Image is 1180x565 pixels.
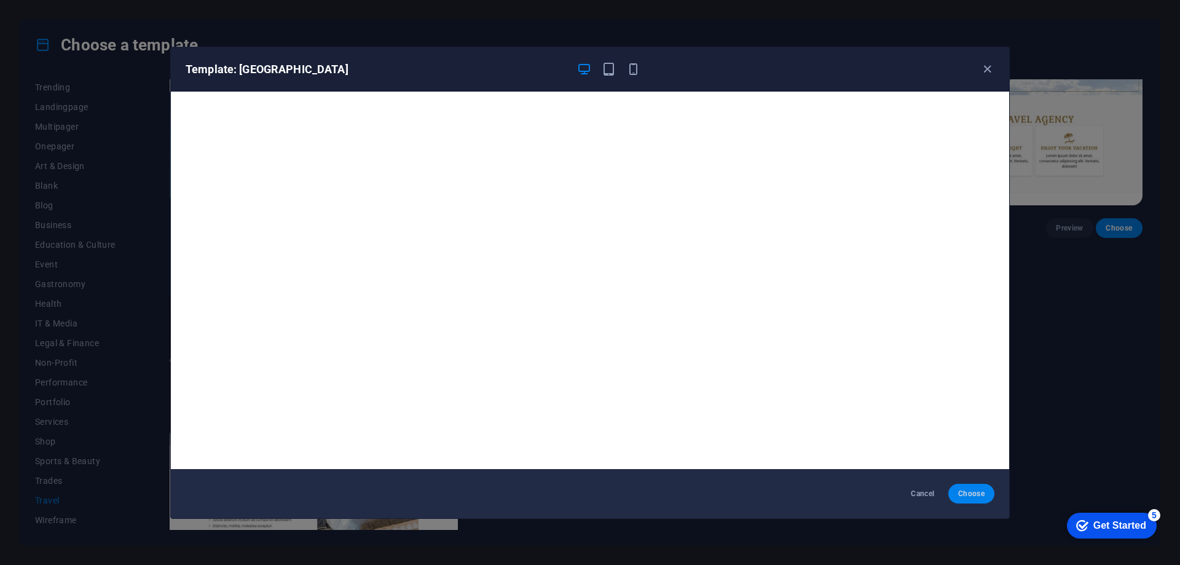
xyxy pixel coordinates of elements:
[91,2,103,15] div: 5
[186,62,567,77] h6: Template: [GEOGRAPHIC_DATA]
[910,489,936,499] span: Cancel
[948,484,994,504] button: Choose
[10,6,100,32] div: Get Started 5 items remaining, 0% complete
[900,484,946,504] button: Cancel
[958,489,985,499] span: Choose
[36,14,89,25] div: Get Started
